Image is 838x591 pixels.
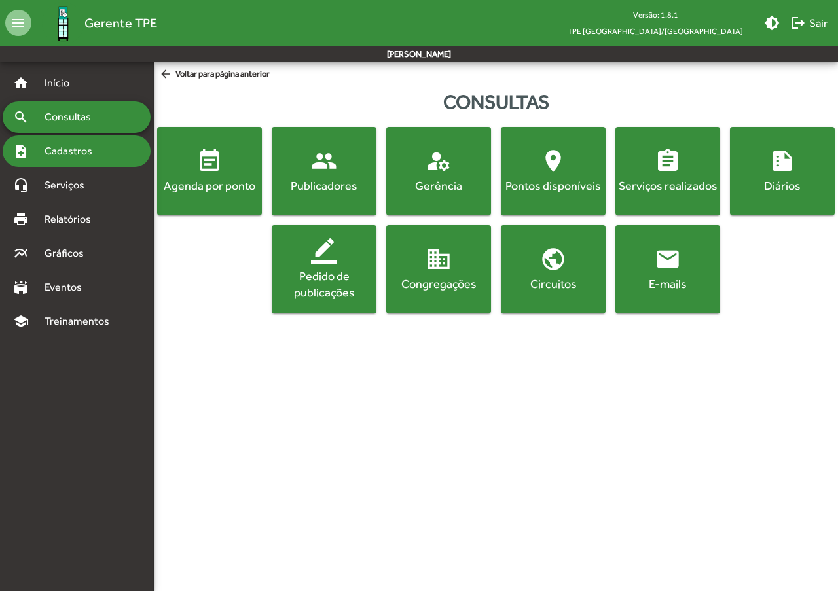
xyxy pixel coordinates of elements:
mat-icon: arrow_back [159,67,175,82]
div: E-mails [618,276,718,292]
mat-icon: event_note [196,148,223,174]
a: Gerente TPE [31,2,157,45]
span: Cadastros [37,143,109,159]
div: Pedido de publicações [274,268,374,300]
mat-icon: note_add [13,143,29,159]
mat-icon: search [13,109,29,125]
span: Treinamentos [37,313,125,329]
mat-icon: multiline_chart [13,245,29,261]
mat-icon: print [13,211,29,227]
button: Gerência [386,127,491,215]
span: Serviços [37,177,102,193]
div: Congregações [389,276,488,292]
mat-icon: home [13,75,29,91]
mat-icon: logout [790,15,806,31]
span: Voltar para página anterior [159,67,270,82]
span: Relatórios [37,211,108,227]
div: Pontos disponíveis [503,177,603,194]
img: Logo [42,2,84,45]
div: Versão: 1.8.1 [557,7,754,23]
mat-icon: summarize [769,148,795,174]
span: Gerente TPE [84,12,157,33]
div: Consultas [154,87,838,116]
mat-icon: people [311,148,337,174]
button: Congregações [386,225,491,313]
span: Eventos [37,279,100,295]
span: Gráficos [37,245,101,261]
button: Sair [785,11,833,35]
div: Gerência [389,177,488,194]
span: Sair [790,11,828,35]
mat-icon: domain [426,246,452,272]
mat-icon: stadium [13,279,29,295]
mat-icon: school [13,313,29,329]
mat-icon: manage_accounts [426,148,452,174]
span: Início [37,75,88,91]
span: TPE [GEOGRAPHIC_DATA]/[GEOGRAPHIC_DATA] [557,23,754,39]
div: Circuitos [503,276,603,292]
mat-icon: brightness_medium [764,15,780,31]
div: Serviços realizados [618,177,718,194]
button: E-mails [615,225,720,313]
div: Publicadores [274,177,374,194]
mat-icon: email [655,246,681,272]
mat-icon: border_color [311,238,337,264]
button: Diários [730,127,835,215]
mat-icon: public [540,246,566,272]
span: Consultas [37,109,108,125]
button: Circuitos [501,225,606,313]
button: Pedido de publicações [272,225,376,313]
mat-icon: menu [5,10,31,36]
mat-icon: assignment [655,148,681,174]
button: Agenda por ponto [157,127,262,215]
mat-icon: headset_mic [13,177,29,193]
div: Agenda por ponto [160,177,259,194]
button: Publicadores [272,127,376,215]
mat-icon: location_on [540,148,566,174]
button: Serviços realizados [615,127,720,215]
div: Diários [733,177,832,194]
button: Pontos disponíveis [501,127,606,215]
